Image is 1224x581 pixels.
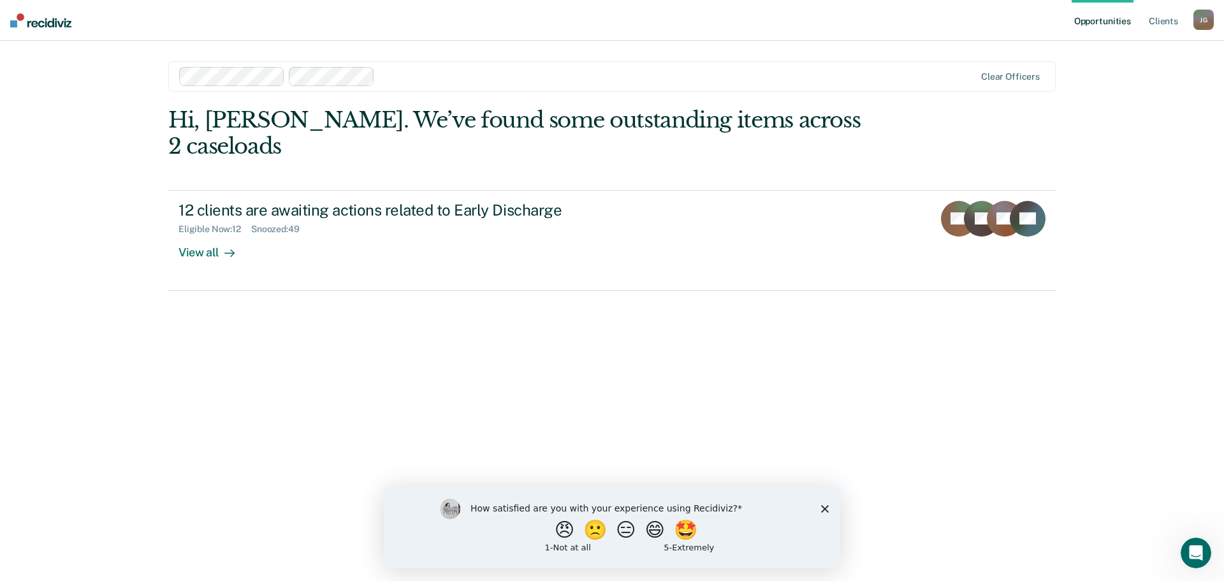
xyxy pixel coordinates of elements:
[178,201,626,219] div: 12 clients are awaiting actions related to Early Discharge
[251,224,310,235] div: Snoozed : 49
[1181,538,1211,568] iframe: Intercom live chat
[10,13,71,27] img: Recidiviz
[384,486,840,568] iframe: Survey by Kim from Recidiviz
[1193,10,1214,30] button: JG
[178,235,250,260] div: View all
[178,224,251,235] div: Eligible Now : 12
[168,190,1056,291] a: 12 clients are awaiting actions related to Early DischargeEligible Now:12Snoozed:49View all
[1193,10,1214,30] div: J G
[168,107,878,159] div: Hi, [PERSON_NAME]. We’ve found some outstanding items across 2 caseloads
[981,71,1040,82] div: Clear officers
